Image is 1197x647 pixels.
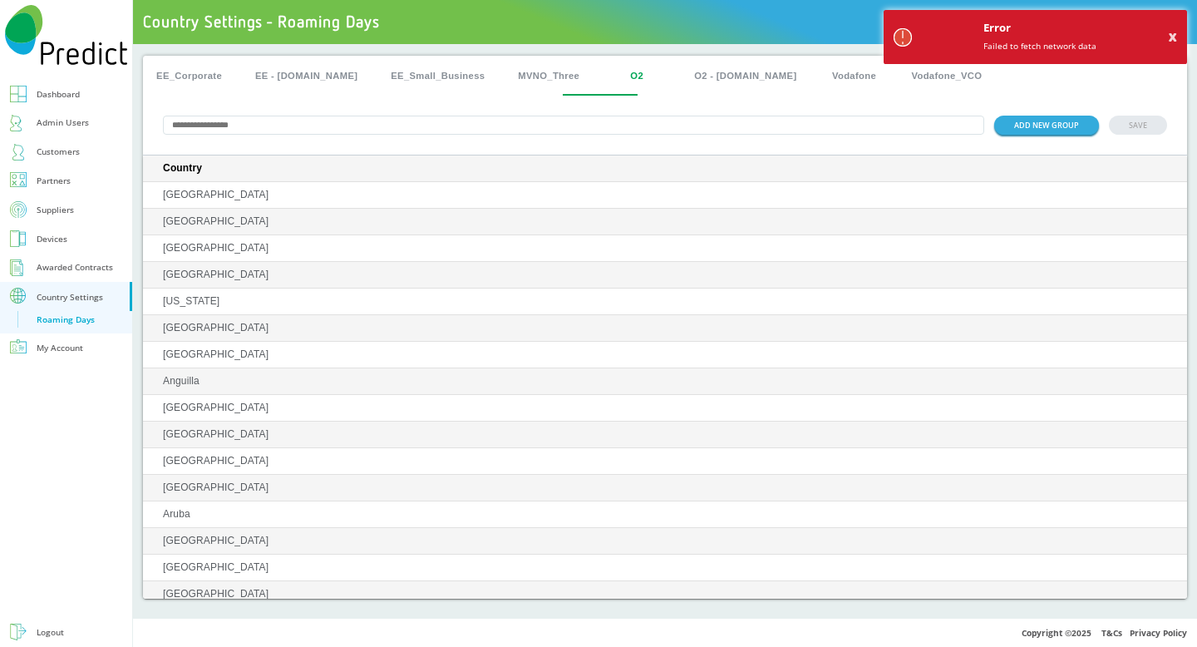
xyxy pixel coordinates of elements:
div: Copyright © 2025 [133,618,1197,647]
th: Country [143,156,1187,182]
button: Vodafone_VCO [898,56,995,96]
span: [GEOGRAPHIC_DATA] [163,348,268,360]
button: MVNO_Three [505,56,593,96]
div: My Account [37,340,83,356]
span: [GEOGRAPHIC_DATA] [163,561,268,573]
div: Logout [37,625,64,640]
span: [GEOGRAPHIC_DATA] [163,428,268,440]
button: O2 - [DOMAIN_NAME] [681,56,810,96]
button: ADD NEW GROUP [994,116,1099,135]
div: Suppliers [37,202,74,218]
button: EE_Corporate [143,56,235,96]
span: [GEOGRAPHIC_DATA] [163,535,268,546]
div: Admin Users [37,115,89,131]
span: [GEOGRAPHIC_DATA] [163,455,268,467]
a: Privacy Policy [1130,627,1187,639]
p: Error [983,20,1096,36]
button: O2 [599,56,674,96]
div: Awarded Contracts [37,259,113,275]
button: EE_Small_Business [377,56,498,96]
div: Roaming Days [37,314,95,325]
span: [GEOGRAPHIC_DATA] [163,322,268,333]
div: Dashboard [37,86,80,102]
button: EE - [DOMAIN_NAME] [242,56,371,96]
span: [GEOGRAPHIC_DATA] [163,588,268,600]
span: [GEOGRAPHIC_DATA] [163,242,268,254]
div: Partners [37,173,71,189]
span: [US_STATE] [163,295,219,307]
span: Anguilla [163,375,199,387]
span: [GEOGRAPHIC_DATA] [163,402,268,413]
span: [GEOGRAPHIC_DATA] [163,215,268,227]
span: [GEOGRAPHIC_DATA] [163,189,268,200]
div: Customers [37,144,80,160]
img: Predict Mobile [5,5,127,65]
p: Failed to fetch network data [983,38,1096,54]
button: X [1169,32,1177,42]
span: Aruba [163,508,190,520]
a: T&Cs [1101,627,1122,639]
div: Devices [37,231,67,247]
div: Country Settings [37,293,103,301]
button: Vodafone [816,56,891,96]
span: [GEOGRAPHIC_DATA] [163,269,268,280]
span: [GEOGRAPHIC_DATA] [163,482,268,493]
